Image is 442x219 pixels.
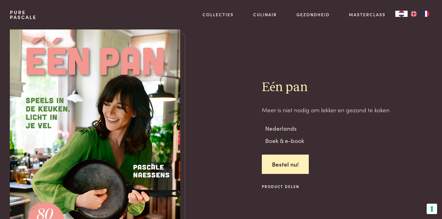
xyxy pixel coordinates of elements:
[395,11,408,17] a: NL
[408,11,420,17] a: EN
[203,11,234,18] a: Collecties
[10,10,37,20] a: PurePascale
[427,204,437,214] button: Uw voorkeuren voor toestemming voor trackingtechnologieën
[262,79,390,96] h2: Eén pan
[253,11,277,18] a: Culinair
[420,11,432,17] a: FR
[395,11,408,17] div: Language
[262,136,304,145] div: Boek & e-book
[262,106,390,114] p: Meer is niet nodig om lekker en gezond te koken
[262,124,304,133] div: Nederlands
[395,11,432,17] aside: Language selected: Nederlands
[349,11,386,18] a: Masterclass
[262,184,306,189] span: Product delen
[297,11,330,18] a: Gezondheid
[262,155,309,174] a: Bestel nu!
[408,11,432,17] ul: Language list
